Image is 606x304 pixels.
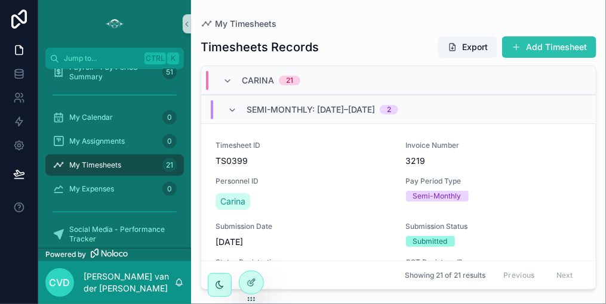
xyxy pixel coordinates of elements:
[45,178,184,200] a: My Expenses0
[162,158,177,172] div: 21
[69,63,158,82] span: Payroll - Pay Period Summary
[216,222,392,231] span: Submission Date
[168,54,178,63] span: K
[406,176,582,186] span: Pay Period Type
[38,248,191,261] a: Powered by
[413,191,462,201] div: Semi-Monthly
[215,18,276,30] span: My Timesheets
[216,258,392,267] span: Status Registration
[50,275,70,290] span: Cvd
[64,54,140,63] span: Jump to...
[406,258,582,267] span: GST Registered?
[216,236,392,248] span: [DATE]
[387,105,391,114] div: 2
[45,107,184,128] a: My Calendar0
[69,184,114,194] span: My Expenses
[45,154,184,176] a: My Timesheets21
[220,196,245,207] span: Carina
[406,141,582,150] span: Invoice Number
[201,39,319,55] h1: Timesheets Records
[45,61,184,83] a: Payroll - Pay Period Summary51
[406,155,582,167] span: 3219
[84,271,174,294] p: [PERSON_NAME] van der [PERSON_NAME]
[45,131,184,152] a: My Assignments0
[406,222,582,231] span: Submission Status
[413,236,448,247] div: Submitted
[69,160,121,170] span: My Timesheets
[502,36,596,58] button: Add Timesheet
[45,48,184,69] button: Jump to...CtrlK
[216,193,250,210] a: Carina
[286,76,293,85] div: 21
[405,271,485,280] span: Showing 21 of 21 results
[144,52,166,64] span: Ctrl
[201,18,276,30] a: My Timesheets
[45,250,86,259] span: Powered by
[216,176,392,186] span: Personnel ID
[247,104,375,116] span: Semi-Monthly: [DATE]–[DATE]
[45,224,184,245] a: Social Media - Performance Tracker
[216,155,392,167] span: TS0399
[69,113,113,122] span: My Calendar
[105,14,124,33] img: App logo
[438,36,497,58] button: Export
[242,75,274,86] span: Carina
[162,65,177,79] div: 51
[216,141,392,150] span: Timesheet ID
[38,69,191,248] div: scrollable content
[162,134,177,148] div: 0
[162,182,177,196] div: 0
[69,225,172,244] span: Social Media - Performance Tracker
[69,137,125,146] span: My Assignments
[162,110,177,125] div: 0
